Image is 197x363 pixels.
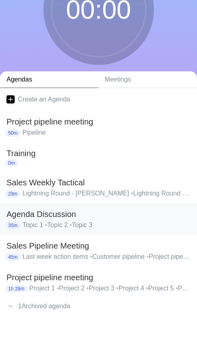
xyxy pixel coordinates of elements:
[5,159,18,167] p: 0m
[22,128,191,137] p: Pipeline
[147,253,149,260] span: •
[5,129,21,137] p: 50m
[175,285,178,292] span: •
[90,253,93,260] span: •
[6,116,191,128] h2: Project pipeline meeting
[5,253,21,261] p: 45m
[116,285,119,292] span: •
[22,220,191,230] p: Topic 1 Topic 2 Topic 3
[6,271,191,284] h2: Project pipeline meeting
[69,221,72,228] span: •
[22,189,191,198] p: Lightning Round - [PERSON_NAME] Lightning Round - [PERSON_NAME] Lightning Round - Matt Lightning ...
[131,190,133,197] span: •
[5,222,21,229] p: 35m
[6,176,191,189] h2: Sales Weekly Tactical
[57,285,59,292] span: •
[6,147,191,159] h2: Training
[6,208,191,220] h2: Agenda Discussion
[6,240,191,252] h2: Sales Pipeline Meeting
[45,221,48,228] span: •
[5,285,28,292] p: 1h 28m
[29,284,191,293] p: Project 1 Project 2 Project 3 Project 4 Project 5 Project 6 Project 7 Project 8 Project 9 Project...
[22,252,191,262] p: Last week action items Customer pipeline Project pipeline Deal pipeline Sales update
[5,190,21,198] p: 29m
[98,71,197,88] a: Meetings
[146,285,148,292] span: •
[87,285,89,292] span: •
